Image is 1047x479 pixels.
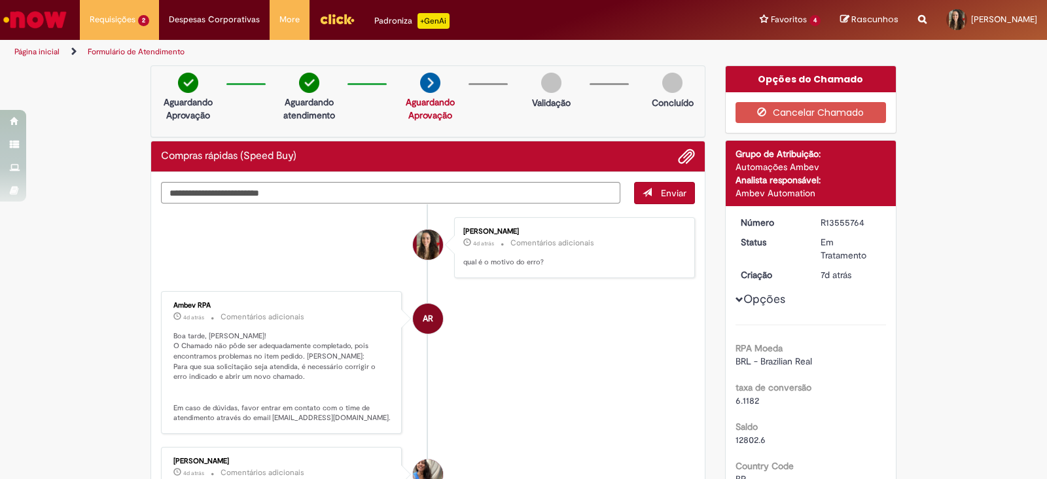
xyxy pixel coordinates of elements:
[173,457,391,465] div: [PERSON_NAME]
[413,304,443,334] div: Ambev RPA
[731,216,811,229] dt: Número
[771,13,807,26] span: Favoritos
[726,66,896,92] div: Opções do Chamado
[221,311,304,323] small: Comentários adicionais
[138,15,149,26] span: 2
[463,257,681,268] p: qual é o motivo do erro?
[532,96,571,109] p: Validação
[731,236,811,249] dt: Status
[406,96,455,121] a: Aguardando Aprovação
[161,182,620,204] textarea: Digite sua mensagem aqui...
[374,13,450,29] div: Padroniza
[417,13,450,29] p: +GenAi
[319,9,355,29] img: click_logo_yellow_360x200.png
[161,151,296,162] h2: Compras rápidas (Speed Buy) Histórico de tíquete
[821,269,851,281] span: 7d atrás
[971,14,1037,25] span: [PERSON_NAME]
[736,160,887,173] div: Automações Ambev
[90,13,135,26] span: Requisições
[413,230,443,260] div: Clarissa Martinez Franca
[1,7,69,33] img: ServiceNow
[420,73,440,93] img: arrow-next.png
[277,96,341,122] p: Aguardando atendimento
[173,302,391,310] div: Ambev RPA
[736,421,758,433] b: Saldo
[821,268,881,281] div: 22/09/2025 15:06:10
[10,40,688,64] ul: Trilhas de página
[88,46,185,57] a: Formulário de Atendimento
[299,73,319,93] img: check-circle-green.png
[661,187,686,199] span: Enviar
[423,303,433,334] span: AR
[463,228,681,236] div: [PERSON_NAME]
[14,46,60,57] a: Página inicial
[736,355,812,367] span: BRL - Brazilian Real
[736,186,887,200] div: Ambev Automation
[541,73,561,93] img: img-circle-grey.png
[821,216,881,229] div: R13555764
[183,313,204,321] span: 4d atrás
[736,147,887,160] div: Grupo de Atribuição:
[840,14,898,26] a: Rascunhos
[510,238,594,249] small: Comentários adicionais
[678,148,695,165] button: Adicionar anexos
[736,381,811,393] b: taxa de conversão
[473,239,494,247] span: 4d atrás
[634,182,695,204] button: Enviar
[731,268,811,281] dt: Criação
[821,236,881,262] div: Em Tratamento
[736,460,794,472] b: Country Code
[736,434,766,446] span: 12802.6
[183,469,204,477] span: 4d atrás
[736,342,783,354] b: RPA Moeda
[736,102,887,123] button: Cancelar Chamado
[279,13,300,26] span: More
[178,73,198,93] img: check-circle-green.png
[821,269,851,281] time: 22/09/2025 15:06:10
[736,395,759,406] span: 6.1182
[851,13,898,26] span: Rascunhos
[169,13,260,26] span: Despesas Corporativas
[736,173,887,186] div: Analista responsável:
[156,96,220,122] p: Aguardando Aprovação
[652,96,694,109] p: Concluído
[183,313,204,321] time: 25/09/2025 15:33:58
[473,239,494,247] time: 25/09/2025 17:16:58
[173,331,391,423] p: Boa tarde, [PERSON_NAME]! O Chamado não pôde ser adequadamente completado, pois encontramos probl...
[183,469,204,477] time: 25/09/2025 11:16:21
[662,73,683,93] img: img-circle-grey.png
[809,15,821,26] span: 4
[221,467,304,478] small: Comentários adicionais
